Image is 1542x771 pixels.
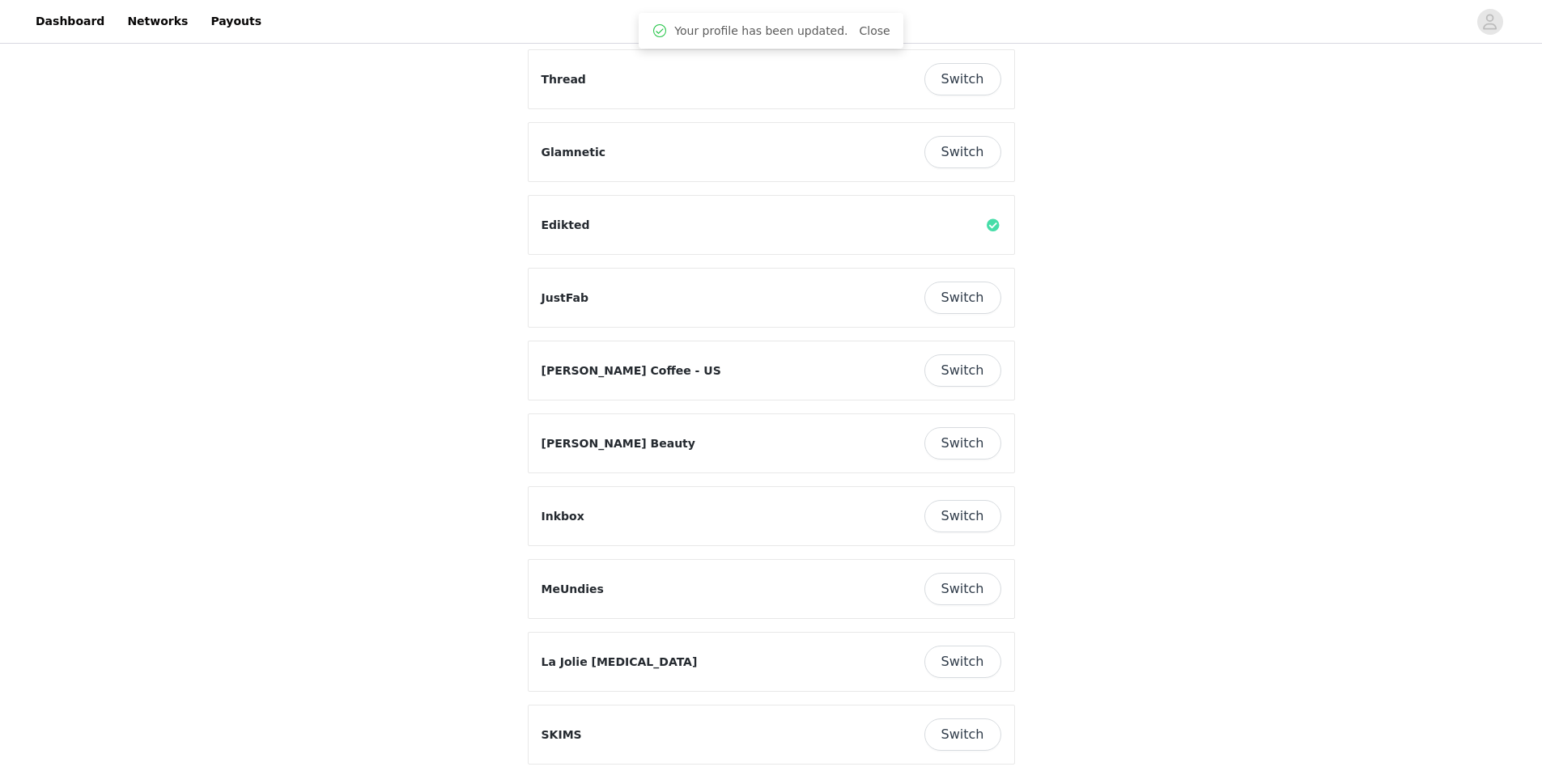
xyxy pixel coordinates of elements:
button: Switch [924,427,1001,460]
a: Close [860,24,890,37]
p: [PERSON_NAME] Beauty [542,435,695,452]
a: Payouts [201,3,271,40]
p: SKIMS [542,727,582,743]
button: Switch [924,573,1001,605]
button: Switch [924,500,1001,532]
button: Switch [924,354,1001,387]
p: JustFab [542,290,588,307]
span: Your profile has been updated. [674,23,847,40]
button: Switch [924,136,1001,168]
p: [PERSON_NAME] Coffee - US [542,362,721,379]
p: Thread [542,71,586,88]
a: Networks [117,3,198,40]
button: Switch [924,646,1001,678]
button: Switch [924,282,1001,314]
a: Dashboard [26,3,114,40]
p: Inkbox [542,508,584,525]
p: Glamnetic [542,144,606,161]
button: Switch [924,718,1001,751]
p: MeUndies [542,581,604,598]
p: Edikted [542,217,590,234]
p: La Jolie [MEDICAL_DATA] [542,654,698,671]
div: avatar [1482,9,1497,35]
button: Switch [924,63,1001,95]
